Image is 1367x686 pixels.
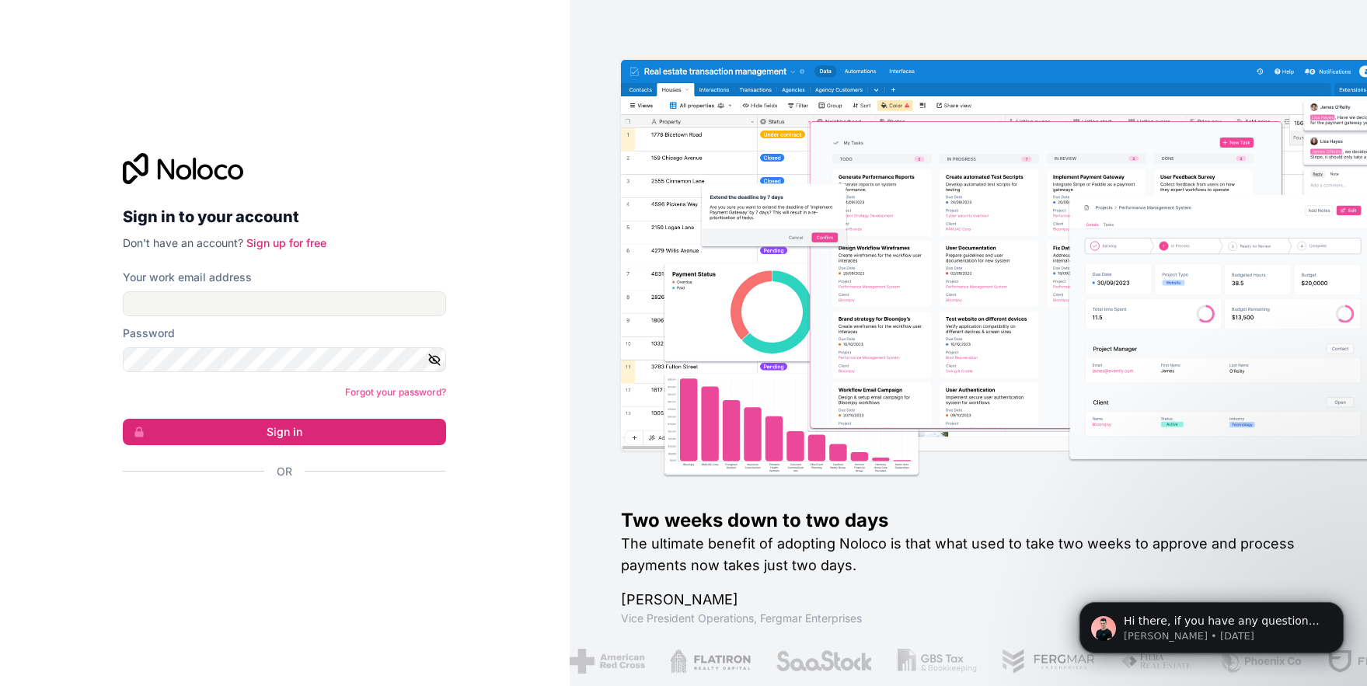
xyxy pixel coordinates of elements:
[764,649,862,674] img: /assets/saastock-C6Zbiodz.png
[621,611,1317,626] h1: Vice President Operations , Fergmar Enterprises
[621,589,1317,611] h1: [PERSON_NAME]
[621,533,1317,576] h2: The ultimate benefit of adopting Noloco is that what used to take two weeks to approve and proces...
[123,270,252,285] label: Your work email address
[621,508,1317,533] h1: Two weeks down to two days
[1056,569,1367,678] iframe: Intercom notifications message
[277,464,292,479] span: Or
[115,496,441,531] iframe: Sign in with Google Button
[123,347,446,372] input: Password
[886,649,965,674] img: /assets/gbstax-C-GtDUiK.png
[123,326,175,341] label: Password
[123,236,243,249] span: Don't have an account?
[123,291,446,316] input: Email address
[345,386,446,398] a: Forgot your password?
[246,236,326,249] a: Sign up for free
[658,649,739,674] img: /assets/flatiron-C8eUkumj.png
[123,203,446,231] h2: Sign in to your account
[123,419,446,445] button: Sign in
[990,649,1085,674] img: /assets/fergmar-CudnrXN5.png
[558,649,633,674] img: /assets/american-red-cross-BAupjrZR.png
